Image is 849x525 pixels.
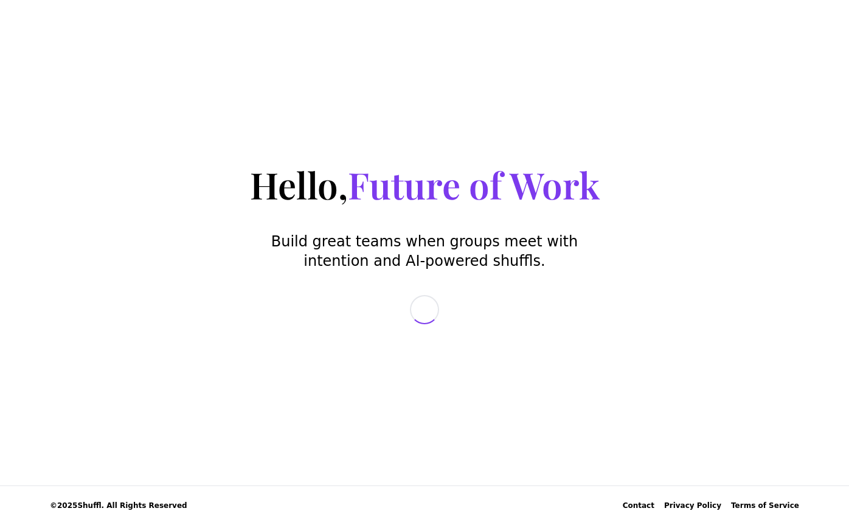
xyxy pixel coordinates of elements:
a: Privacy Policy [664,501,721,510]
span: © 2025 Shuffl. All Rights Reserved [50,501,187,510]
h1: Hello, [250,162,600,207]
div: Contact [623,501,654,510]
a: Terms of Service [731,501,799,510]
p: Build great teams when groups meet with intention and AI-powered shuffls. [269,232,580,271]
span: Future of Work [348,160,600,209]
